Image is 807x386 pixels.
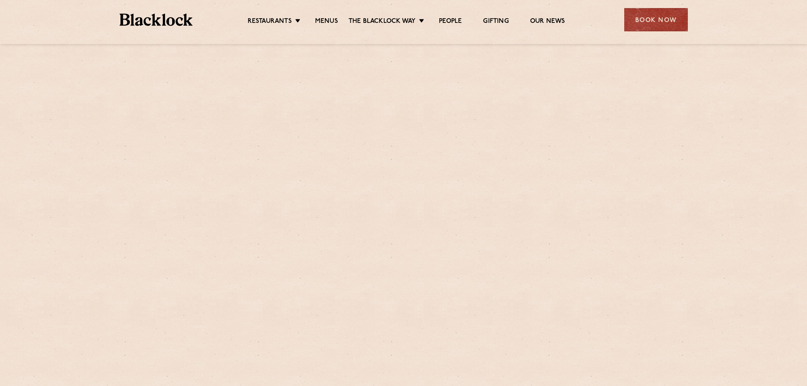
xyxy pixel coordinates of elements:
[439,17,462,27] a: People
[483,17,508,27] a: Gifting
[248,17,292,27] a: Restaurants
[349,17,416,27] a: The Blacklock Way
[120,14,193,26] img: BL_Textured_Logo-footer-cropped.svg
[530,17,565,27] a: Our News
[624,8,688,31] div: Book Now
[315,17,338,27] a: Menus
